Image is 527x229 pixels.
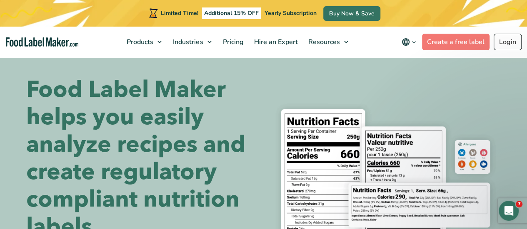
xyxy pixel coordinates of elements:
span: Additional 15% OFF [202,7,261,19]
a: Buy Now & Save [323,6,380,21]
a: Food Label Maker homepage [6,37,79,47]
a: Pricing [217,27,247,57]
span: 7 [516,201,522,207]
button: Change language [396,34,422,50]
span: Yearly Subscription [265,9,317,17]
a: Hire an Expert [249,27,301,57]
span: Pricing [220,37,244,47]
a: Login [494,34,522,50]
a: Create a free label [422,34,490,50]
span: Products [124,37,154,47]
span: Hire an Expert [251,37,298,47]
iframe: Intercom live chat [499,201,519,221]
a: Resources [303,27,352,57]
span: Limited Time! [161,9,198,17]
a: Products [122,27,166,57]
a: Industries [168,27,215,57]
span: Industries [170,37,204,47]
span: Resources [305,37,340,47]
